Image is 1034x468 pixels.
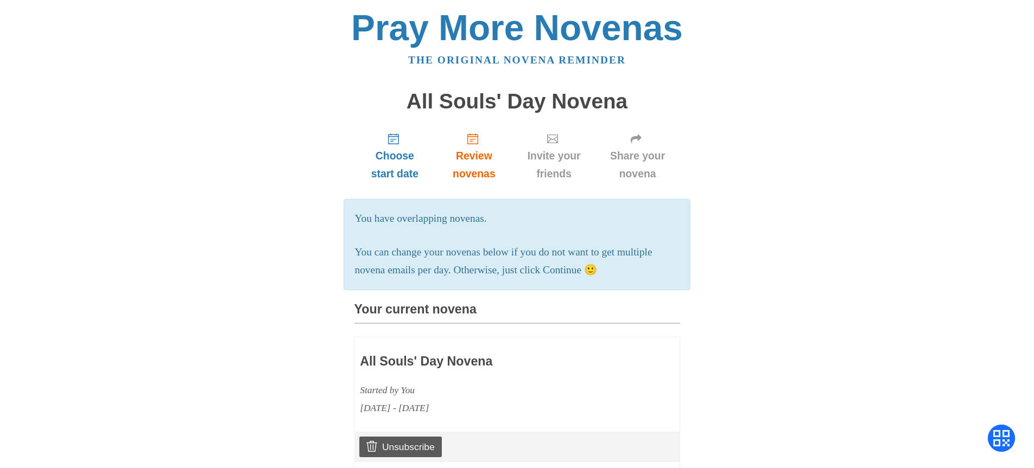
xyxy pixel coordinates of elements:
a: Choose start date [354,124,436,188]
h3: All Souls' Day Novena [360,355,611,369]
p: You can change your novenas below if you do not want to get multiple novena emails per day. Other... [355,243,680,279]
a: The original novena reminder [408,54,626,66]
a: Invite your friends [513,124,595,188]
a: Unsubscribe [359,437,441,457]
a: Share your novena [595,124,680,188]
h1: All Souls' Day Novena [354,90,680,113]
span: Choose start date [365,147,425,183]
div: Started by You [360,381,611,399]
p: You have overlapping novenas. [355,210,680,228]
span: Review novenas [446,147,502,183]
span: Share your novena [606,147,669,183]
a: Pray More Novenas [351,8,683,48]
a: Review novenas [435,124,512,188]
span: Invite your friends [524,147,585,183]
h3: Your current novena [354,303,680,324]
div: [DATE] - [DATE] [360,399,611,417]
